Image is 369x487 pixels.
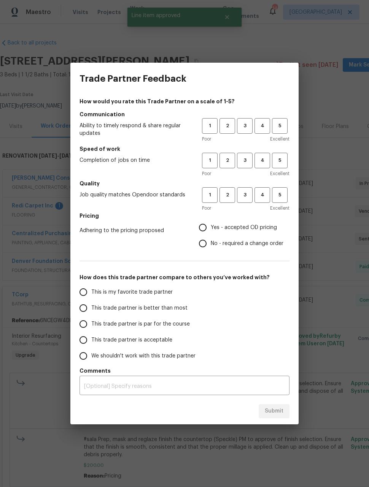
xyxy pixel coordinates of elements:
span: This is my favorite trade partner [91,288,173,296]
span: This trade partner is better than most [91,304,188,312]
span: Poor [202,204,211,212]
span: No - required a change order [211,240,283,248]
span: 4 [255,191,269,199]
h5: Speed of work [80,145,289,153]
button: 4 [254,118,270,134]
button: 3 [237,118,253,134]
button: 2 [219,118,235,134]
span: 1 [203,191,217,199]
button: 3 [237,187,253,203]
div: Pricing [199,220,289,251]
span: Excellent [270,204,289,212]
button: 5 [272,153,288,168]
span: Yes - accepted OD pricing [211,224,277,232]
button: 1 [202,153,218,168]
button: 5 [272,187,288,203]
span: Excellent [270,170,289,177]
button: 1 [202,187,218,203]
span: 3 [238,156,252,165]
h5: Communication [80,111,289,118]
span: 1 [203,122,217,130]
span: 4 [255,122,269,130]
button: 2 [219,187,235,203]
span: This trade partner is acceptable [91,336,172,344]
span: 1 [203,156,217,165]
span: Adhering to the pricing proposed [80,227,187,234]
button: 4 [254,187,270,203]
h3: Trade Partner Feedback [80,73,186,84]
span: This trade partner is par for the course [91,320,190,328]
span: 4 [255,156,269,165]
span: Completion of jobs on time [80,157,190,164]
button: 3 [237,153,253,168]
span: 5 [273,156,287,165]
h5: Pricing [80,212,289,220]
span: 2 [220,156,234,165]
h5: Quality [80,180,289,187]
span: 3 [238,122,252,130]
span: Job quality matches Opendoor standards [80,191,190,199]
button: 4 [254,153,270,168]
button: 5 [272,118,288,134]
button: 1 [202,118,218,134]
span: Ability to timely respond & share regular updates [80,122,190,137]
span: 2 [220,122,234,130]
span: 5 [273,122,287,130]
div: How does this trade partner compare to others you’ve worked with? [80,284,289,364]
span: Excellent [270,135,289,143]
span: We shouldn't work with this trade partner [91,352,196,360]
span: 3 [238,191,252,199]
h4: How would you rate this Trade Partner on a scale of 1-5? [80,98,289,105]
button: 2 [219,153,235,168]
h5: How does this trade partner compare to others you’ve worked with? [80,274,289,281]
span: Poor [202,170,211,177]
span: Poor [202,135,211,143]
h5: Comments [80,367,289,375]
span: 2 [220,191,234,199]
span: 5 [273,191,287,199]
